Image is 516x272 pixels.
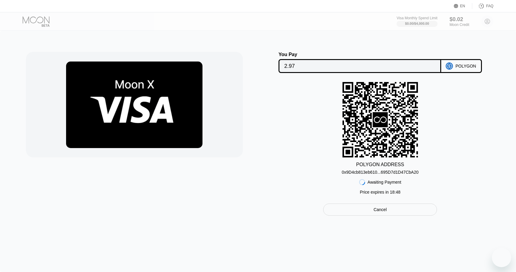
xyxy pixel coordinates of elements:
[405,22,429,25] div: $0.00 / $4,000.00
[397,16,437,20] div: Visa Monthly Spend Limit
[486,4,493,8] div: FAQ
[342,167,419,175] div: 0x9D4cb813eb610...695D7d1D47CbA20
[492,248,511,267] iframe: Button to launch messaging window
[374,207,387,212] div: Cancel
[460,4,465,8] div: EN
[279,52,441,57] div: You Pay
[360,190,400,195] div: Price expires in
[397,16,437,27] div: Visa Monthly Spend Limit$0.00/$4,000.00
[323,204,437,216] div: Cancel
[356,162,404,167] div: POLYGON ADDRESS
[472,3,493,9] div: FAQ
[368,180,401,185] div: Awaiting Payment
[264,52,496,73] div: You PayPOLYGON
[455,64,476,68] div: POLYGON
[342,170,419,175] div: 0x9D4cb813eb610...695D7d1D47CbA20
[454,3,472,9] div: EN
[390,190,400,195] span: 18 : 48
